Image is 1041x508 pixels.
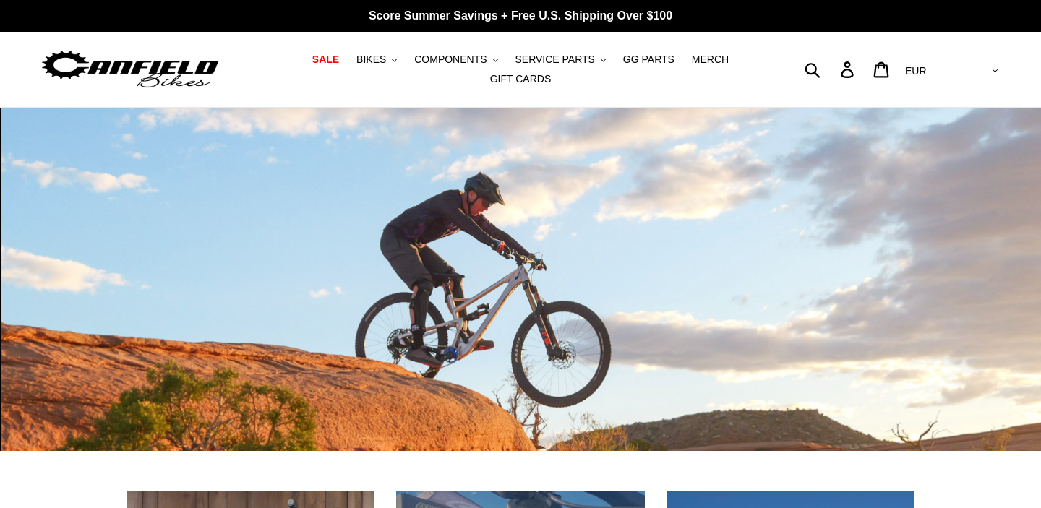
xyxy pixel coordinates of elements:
[407,50,505,69] button: COMPONENTS
[490,73,552,85] span: GIFT CARDS
[685,50,736,69] a: MERCH
[692,53,729,66] span: MERCH
[813,53,849,85] input: Search
[312,53,339,66] span: SALE
[616,50,682,69] a: GG PARTS
[356,53,386,66] span: BIKES
[305,50,346,69] a: SALE
[40,47,220,92] img: Canfield Bikes
[483,69,559,89] a: GIFT CARDS
[349,50,404,69] button: BIKES
[515,53,594,66] span: SERVICE PARTS
[623,53,674,66] span: GG PARTS
[507,50,612,69] button: SERVICE PARTS
[414,53,487,66] span: COMPONENTS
